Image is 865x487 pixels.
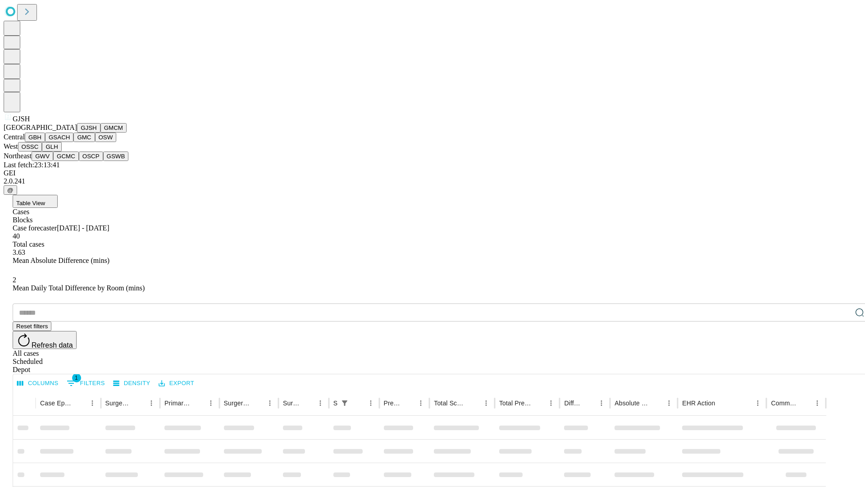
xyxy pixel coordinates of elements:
button: Menu [595,397,608,409]
span: West [4,142,18,150]
button: Sort [192,397,205,409]
button: Sort [251,397,264,409]
div: Difference [564,400,582,407]
span: Mean Absolute Difference (mins) [13,257,109,264]
div: GEI [4,169,861,177]
button: GLH [42,142,61,152]
button: Reset filters [13,322,51,331]
button: Show filters [338,397,351,409]
button: Menu [545,397,557,409]
span: [GEOGRAPHIC_DATA] [4,124,77,131]
button: GWV [32,152,53,161]
div: Surgery Date [283,400,300,407]
button: Sort [301,397,314,409]
button: Menu [86,397,99,409]
button: Menu [364,397,377,409]
span: @ [7,187,14,193]
button: Sort [132,397,145,409]
button: Refresh data [13,331,77,349]
button: Sort [73,397,86,409]
div: Primary Service [164,400,191,407]
button: Density [111,377,153,391]
button: GSACH [45,133,73,142]
button: @ [4,185,17,195]
button: GMCM [100,123,127,133]
button: GCMC [53,152,79,161]
span: Last fetch: 23:13:41 [4,161,60,169]
button: Menu [414,397,427,409]
button: Menu [314,397,327,409]
button: Sort [467,397,480,409]
span: 1 [72,373,81,382]
span: 3.63 [13,248,25,256]
button: GMC [73,133,95,142]
div: 1 active filter [338,397,351,409]
span: Table View [16,200,45,207]
div: Predicted In Room Duration [384,400,401,407]
button: Export [156,377,196,391]
button: Sort [583,397,595,409]
button: Sort [716,397,728,409]
button: GJSH [77,123,100,133]
span: Total cases [13,240,44,248]
span: GJSH [13,115,30,123]
button: Sort [798,397,811,409]
span: 2 [13,276,16,284]
div: Surgery Name [224,400,250,407]
span: Case forecaster [13,224,57,232]
button: Menu [205,397,217,409]
button: Menu [811,397,824,409]
button: Sort [402,397,414,409]
span: Refresh data [32,341,73,349]
button: OSW [95,133,117,142]
button: OSCP [79,152,103,161]
button: Menu [480,397,492,409]
button: Menu [264,397,276,409]
div: EHR Action [682,400,715,407]
button: Table View [13,195,58,208]
button: Sort [352,397,364,409]
button: GSWB [103,152,129,161]
span: 40 [13,232,20,240]
div: Total Scheduled Duration [434,400,466,407]
div: Surgeon Name [105,400,132,407]
button: OSSC [18,142,42,152]
button: Select columns [15,377,61,391]
span: Mean Daily Total Difference by Room (mins) [13,284,145,292]
button: Menu [145,397,158,409]
div: Scheduled In Room Duration [333,400,337,407]
div: Case Epic Id [40,400,73,407]
span: Reset filters [16,323,48,330]
button: Menu [751,397,764,409]
div: 2.0.241 [4,177,861,185]
span: [DATE] - [DATE] [57,224,109,232]
div: Total Predicted Duration [499,400,532,407]
button: Sort [532,397,545,409]
div: Comments [771,400,797,407]
button: Menu [663,397,675,409]
button: GBH [25,133,45,142]
div: Absolute Difference [615,400,649,407]
span: Central [4,133,25,141]
button: Show filters [64,376,107,391]
button: Sort [650,397,663,409]
span: Northeast [4,152,32,160]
